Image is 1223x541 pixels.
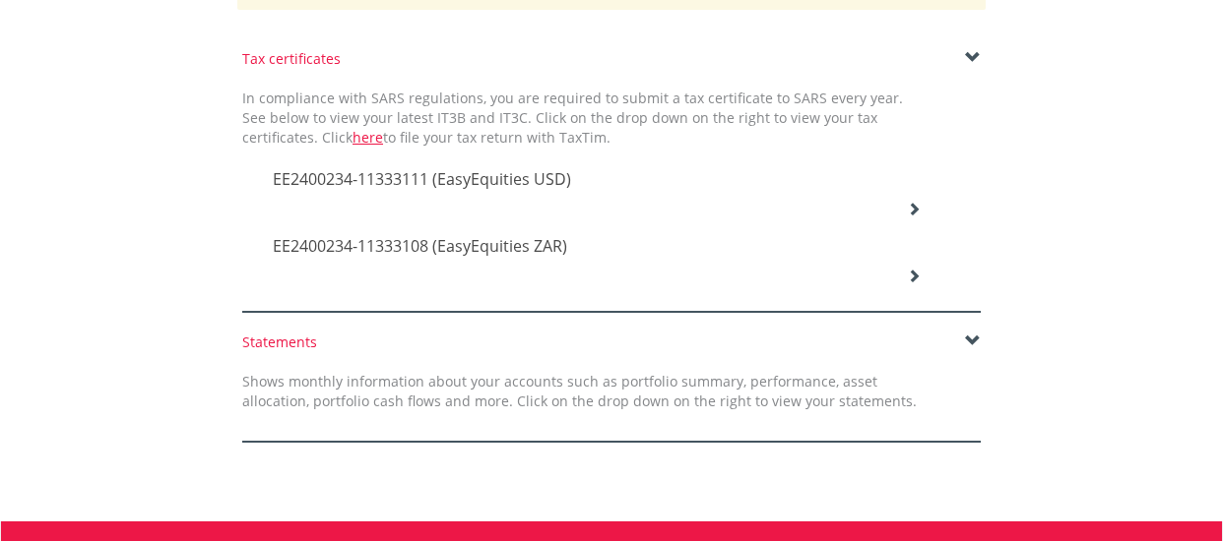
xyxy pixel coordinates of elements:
[242,89,903,147] span: In compliance with SARS regulations, you are required to submit a tax certificate to SARS every y...
[242,49,981,69] div: Tax certificates
[273,168,571,190] span: EE2400234-11333111 (EasyEquities USD)
[227,372,932,411] div: Shows monthly information about your accounts such as portfolio summary, performance, asset alloc...
[322,128,611,147] span: Click to file your tax return with TaxTim.
[353,128,383,147] a: here
[242,332,981,352] div: Statements
[273,235,567,257] span: EE2400234-11333108 (EasyEquities ZAR)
